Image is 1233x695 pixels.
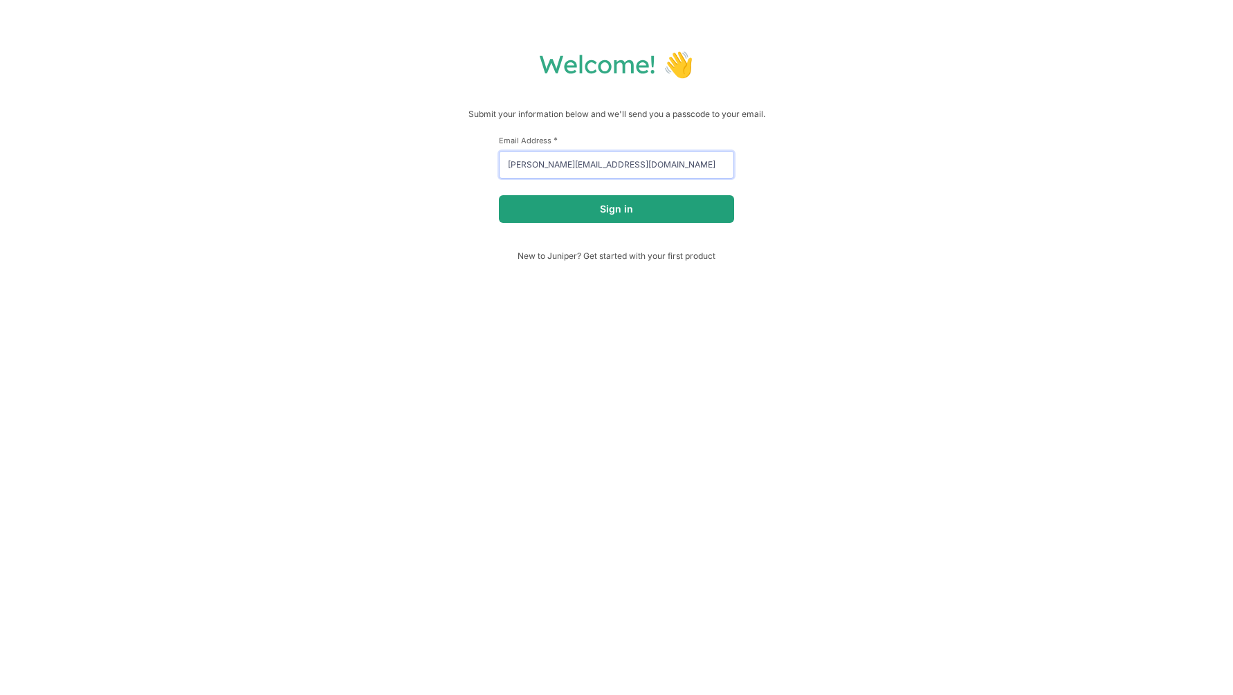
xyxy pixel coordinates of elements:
p: Submit your information below and we'll send you a passcode to your email. [14,107,1219,121]
input: email@example.com [499,151,734,179]
button: Sign in [499,195,734,223]
span: New to Juniper? Get started with your first product [499,251,734,261]
span: This field is required. [554,135,558,145]
label: Email Address [499,135,734,145]
h1: Welcome! 👋 [14,48,1219,80]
